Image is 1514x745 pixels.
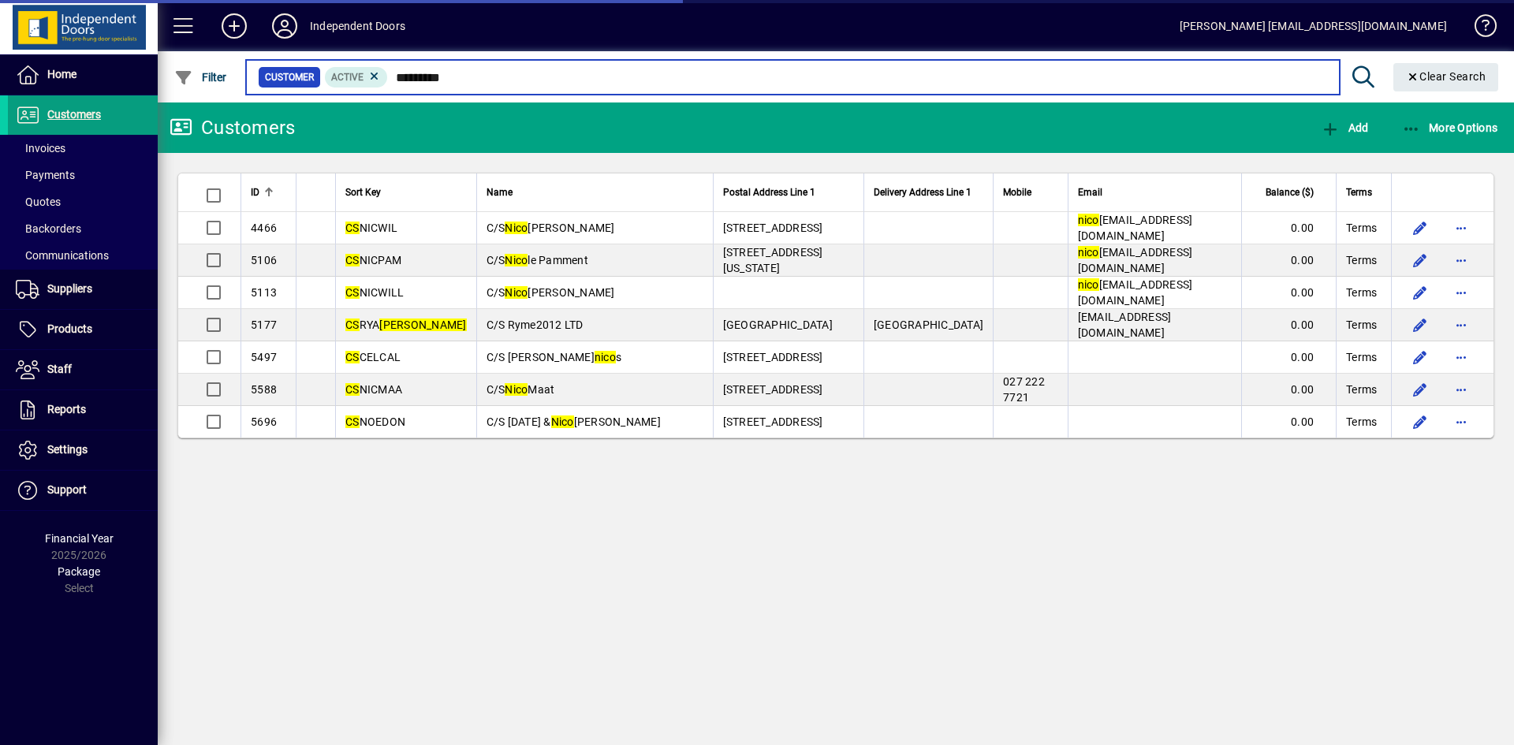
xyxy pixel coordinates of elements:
span: Customers [47,108,101,121]
td: 0.00 [1241,309,1336,341]
em: [PERSON_NAME] [379,318,466,331]
button: Edit [1408,248,1433,273]
a: Reports [8,390,158,430]
span: C/S Maat [487,383,555,396]
span: [EMAIL_ADDRESS][DOMAIN_NAME] [1078,311,1172,339]
span: C/S [PERSON_NAME] [487,286,615,299]
span: C/S [PERSON_NAME] s [487,351,622,363]
span: Products [47,322,92,335]
span: 5106 [251,254,277,266]
button: Edit [1408,312,1433,337]
div: [PERSON_NAME] [EMAIL_ADDRESS][DOMAIN_NAME] [1180,13,1447,39]
div: Name [487,184,703,201]
a: Staff [8,350,158,389]
span: Reports [47,403,86,415]
button: More options [1449,409,1474,434]
span: [GEOGRAPHIC_DATA] [874,318,983,331]
button: More options [1449,248,1474,273]
span: Customer [265,69,314,85]
span: Terms [1346,317,1377,333]
span: C/S [DATE] & [PERSON_NAME] [487,415,661,428]
button: Filter [170,63,231,91]
span: ID [251,184,259,201]
em: nico [1078,214,1099,226]
button: More options [1449,312,1474,337]
a: Communications [8,242,158,269]
span: Terms [1346,220,1377,236]
div: ID [251,184,286,201]
span: [STREET_ADDRESS] [723,415,823,428]
span: CELCAL [345,351,401,363]
span: Payments [16,169,75,181]
button: Edit [1408,215,1433,240]
span: Delivery Address Line 1 [874,184,971,201]
div: Email [1078,184,1232,201]
em: Nico [551,415,574,428]
a: Backorders [8,215,158,242]
span: [STREET_ADDRESS][US_STATE] [723,246,823,274]
span: 4466 [251,222,277,234]
div: Customers [170,115,295,140]
span: More Options [1402,121,1498,134]
span: [GEOGRAPHIC_DATA] [723,318,833,331]
em: CS [345,351,360,363]
em: Nico [505,254,528,266]
button: More options [1449,215,1474,240]
button: Add [1317,114,1372,142]
span: NOEDON [345,415,405,428]
button: Edit [1408,377,1433,402]
mat-chip: Activation Status: Active [325,67,388,88]
div: Independent Doors [310,13,405,39]
span: Financial Year [45,532,114,545]
span: NICWIL [345,222,397,234]
span: Settings [47,443,88,456]
span: Terms [1346,285,1377,300]
span: Suppliers [47,282,92,295]
a: Knowledge Base [1463,3,1494,54]
button: More options [1449,280,1474,305]
span: NICMAA [345,383,402,396]
em: CS [345,383,360,396]
span: Name [487,184,513,201]
span: Email [1078,184,1102,201]
span: Staff [47,363,72,375]
span: 5177 [251,318,277,331]
span: [EMAIL_ADDRESS][DOMAIN_NAME] [1078,214,1193,242]
em: CS [345,254,360,266]
em: Nico [505,383,528,396]
a: Support [8,471,158,510]
button: Edit [1408,409,1433,434]
td: 0.00 [1241,341,1336,374]
span: [EMAIL_ADDRESS][DOMAIN_NAME] [1078,278,1193,307]
span: Terms [1346,184,1372,201]
button: Edit [1408,280,1433,305]
a: Suppliers [8,270,158,309]
span: Active [331,72,364,83]
button: More options [1449,377,1474,402]
span: Add [1321,121,1368,134]
span: RYA [345,318,467,331]
span: Support [47,483,87,496]
td: 0.00 [1241,374,1336,406]
span: [STREET_ADDRESS] [723,222,823,234]
em: CS [345,222,360,234]
div: Mobile [1003,184,1058,201]
span: Terms [1346,349,1377,365]
button: Add [209,12,259,40]
a: Payments [8,162,158,188]
button: Edit [1408,345,1433,370]
span: Terms [1346,414,1377,430]
a: Home [8,55,158,95]
em: nico [595,351,616,363]
em: nico [1078,278,1099,291]
span: 5696 [251,415,277,428]
em: nico [1078,246,1099,259]
em: CS [345,286,360,299]
span: Terms [1346,382,1377,397]
span: 5113 [251,286,277,299]
td: 0.00 [1241,244,1336,277]
span: Communications [16,249,109,262]
td: 0.00 [1241,212,1336,244]
em: Nico [505,222,528,234]
span: Filter [174,71,227,84]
